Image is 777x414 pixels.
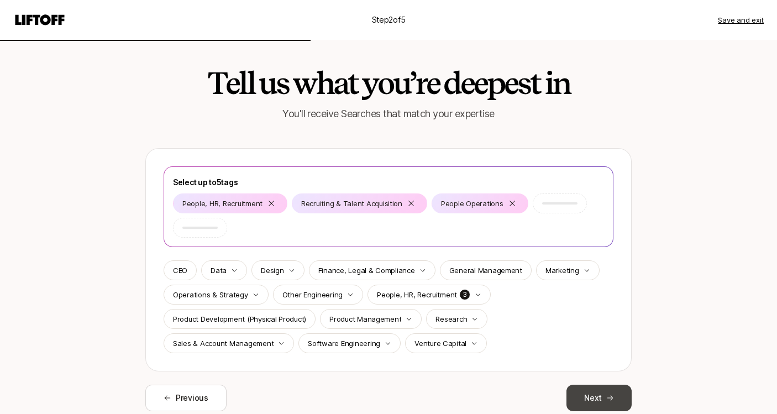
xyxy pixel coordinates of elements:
p: Sales & Account Management [173,338,274,349]
button: Venture Capital [405,333,487,353]
p: CEO [173,265,187,276]
button: Research [426,309,487,329]
p: 3 [459,289,470,300]
button: People, HR, Recruitment3 [368,285,491,305]
p: Research [435,313,467,324]
p: Software Engineering [308,338,380,349]
button: Marketing [536,260,600,280]
button: Product Management [320,309,422,329]
button: Finance, Legal & Compliance [309,260,435,280]
p: Product Development (Physical Product) [173,313,306,324]
p: Finance, Legal & Compliance [318,265,415,276]
p: General Management [449,265,522,276]
p: Marketing [545,265,579,276]
button: Previous [145,385,227,411]
button: Software Engineering [298,333,401,353]
span: Previous [176,391,208,405]
button: Design [251,260,304,280]
button: Save and exit [718,14,764,25]
button: Sales & Account Management [164,333,294,353]
p: Recruiting & Talent Acquisition [301,198,402,209]
p: People, HR, Recruitment [377,289,457,300]
p: Step 2 of 5 [372,13,406,27]
p: Operations & Strategy [173,289,248,300]
p: People Operations [441,198,503,209]
button: Operations & Strategy [164,285,269,305]
button: Next [566,385,632,411]
button: Data [201,260,247,280]
p: Product Management [329,313,401,324]
h2: Tell us what you’re deepest in [140,66,637,99]
p: People, HR, Recruitment [182,198,262,209]
p: You'll receive Searches that match your expertise [140,106,637,122]
p: Other Engineering [282,289,343,300]
div: People, HR, Recruitment [377,289,470,300]
p: Venture Capital [414,338,466,349]
p: Design [261,265,283,276]
p: Data [211,265,227,276]
button: Other Engineering [273,285,364,305]
p: Select up to 5 tags [173,176,604,189]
